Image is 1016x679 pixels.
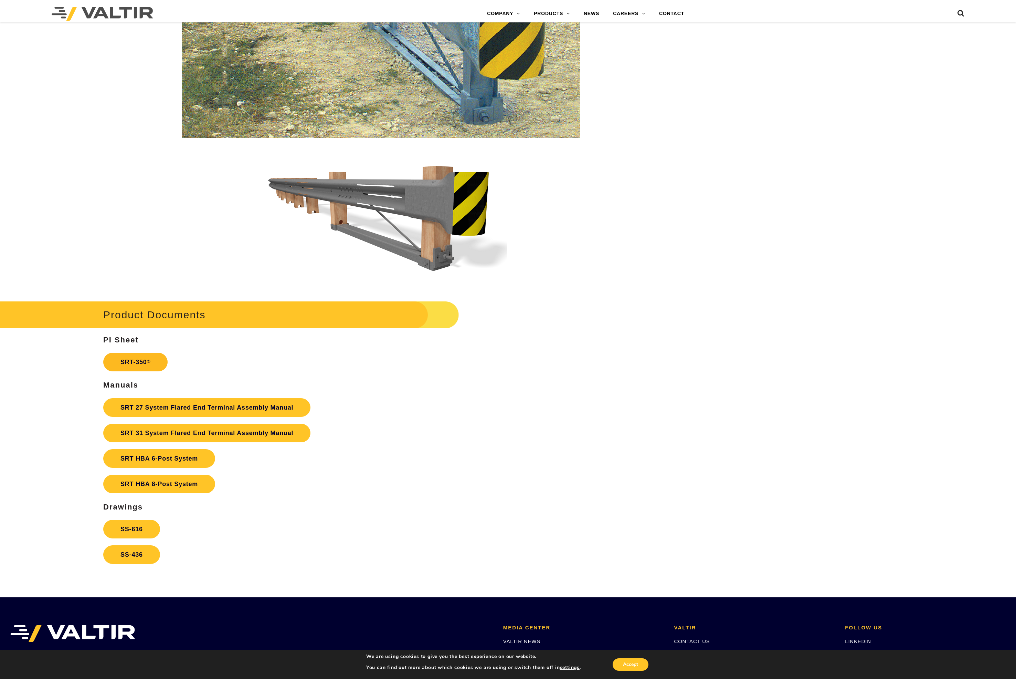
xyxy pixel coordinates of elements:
[103,520,160,538] a: SS-616
[120,455,198,462] strong: SRT HBA 6-Post System
[503,638,540,644] a: VALTIR NEWS
[674,638,710,644] a: CONTACT US
[103,336,139,344] strong: PI Sheet
[503,625,664,631] h2: MEDIA CENTER
[613,658,648,671] button: Accept
[480,7,527,21] a: COMPANY
[10,625,135,642] img: VALTIR
[366,654,581,660] p: We are using cookies to give you the best experience on our website.
[560,665,580,671] button: settings
[103,381,138,389] strong: Manuals
[674,625,835,631] h2: VALTIR
[527,7,577,21] a: PRODUCTS
[103,353,168,371] a: SRT-350®
[577,7,606,21] a: NEWS
[103,503,143,511] strong: Drawings
[52,7,153,21] img: Valtir
[103,449,215,468] a: SRT HBA 6-Post System
[652,7,691,21] a: CONTACT
[103,545,160,564] a: SS-436
[147,359,151,364] sup: ®
[845,625,1006,631] h2: FOLLOW US
[845,638,871,644] a: LINKEDIN
[103,475,215,493] a: SRT HBA 8-Post System
[103,398,310,417] a: SRT 27 System Flared End Terminal Assembly Manual
[103,424,310,442] a: SRT 31 System Flared End Terminal Assembly Manual
[606,7,652,21] a: CAREERS
[366,665,581,671] p: You can find out more about which cookies we are using or switch them off in .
